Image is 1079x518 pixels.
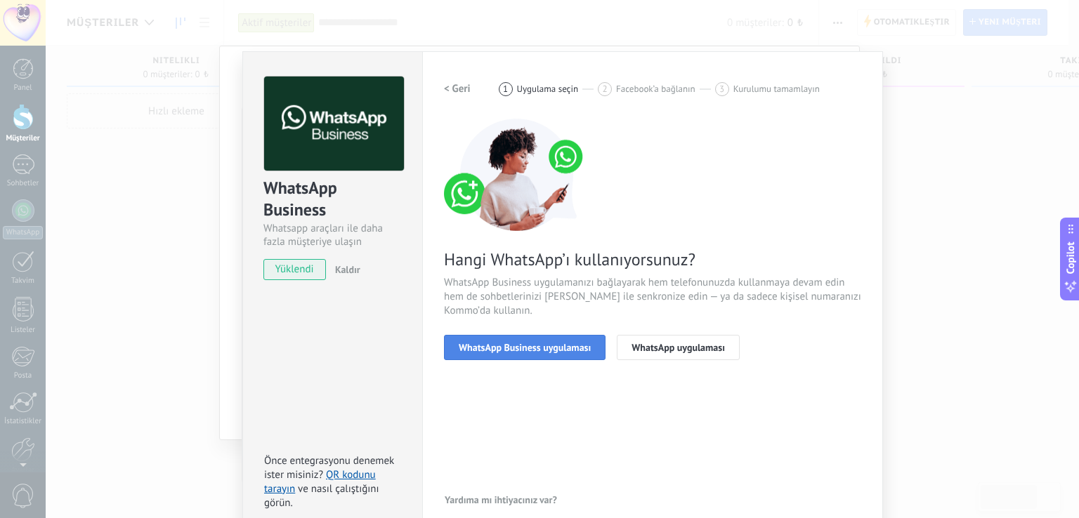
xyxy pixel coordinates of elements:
span: Kurulumu tamamlayın [733,84,820,94]
span: Kaldır [335,263,360,276]
span: 1 [503,83,508,95]
img: logo_main.png [264,77,404,171]
button: WhatsApp Business uygulaması [444,335,606,360]
span: WhatsApp uygulaması [632,343,725,352]
span: Önce entegrasyonu denemek ister misiniz? [264,454,394,482]
span: 3 [719,83,724,95]
button: < Geri [444,77,471,102]
span: 2 [603,83,608,95]
span: Hangi WhatsApp’ı kullanıyorsunuz? [444,248,861,270]
span: WhatsApp Business uygulaması [459,343,591,352]
span: WhatsApp Business uygulamanızı bağlayarak hem telefonunuzda kullanmaya devam edin hem de sohbetle... [444,276,861,318]
div: WhatsApp Business [263,177,402,222]
span: Copilot [1064,242,1078,274]
span: ve nasıl çalıştığını görün. [264,482,379,510]
button: Kaldır [329,259,360,280]
span: Uygulama seçin [517,84,579,94]
button: Yardıma mı ihtiyacınız var? [444,489,558,510]
span: yüklendi [264,259,325,280]
button: WhatsApp uygulaması [617,335,740,360]
span: Facebook’a bağlanın [616,84,695,94]
h2: < Geri [444,82,471,95]
a: QR kodunu tarayın [264,468,376,496]
div: Whatsapp araçları ile daha fazla müşteriye ulaşın [263,222,402,248]
span: Yardıma mı ihtiyacınız var? [445,495,557,505]
img: connect number [444,119,591,231]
